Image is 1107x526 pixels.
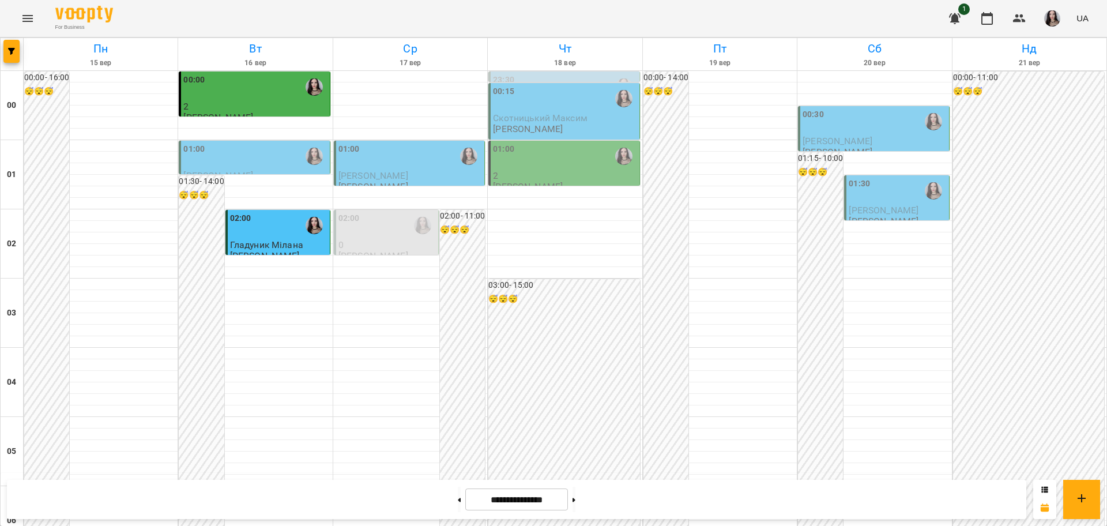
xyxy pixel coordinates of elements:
img: Габорак Галина [925,113,942,130]
h6: 😴😴😴 [643,85,688,98]
label: 02:00 [338,212,360,225]
img: Габорак Галина [306,217,323,234]
h6: 00:00 - 14:00 [643,72,688,84]
label: 23:30 [493,74,514,87]
span: [PERSON_NAME] [183,170,253,181]
span: 1 [958,3,970,15]
span: [PERSON_NAME] [849,205,918,216]
h6: 04 [7,376,16,389]
label: 00:00 [183,74,205,87]
label: 00:15 [493,85,514,98]
label: 02:00 [230,212,251,225]
img: 23d2127efeede578f11da5c146792859.jpg [1044,10,1060,27]
h6: 01 [7,168,16,181]
h6: Пн [25,40,176,58]
h6: 21 вер [954,58,1105,69]
h6: 03 [7,307,16,320]
p: 2 [493,171,637,181]
h6: 05 [7,445,16,458]
img: Габорак Галина [306,148,323,165]
p: [PERSON_NAME] [230,251,300,261]
h6: Пт [645,40,795,58]
img: Габорак Галина [615,78,632,96]
h6: Чт [490,40,640,58]
h6: 00 [7,99,16,112]
h6: 😴😴😴 [798,166,843,179]
h6: 02 [7,238,16,250]
button: UA [1072,7,1093,29]
p: [PERSON_NAME] [493,124,563,134]
h6: 00:00 - 11:00 [953,72,1104,84]
label: 00:30 [803,108,824,121]
p: [PERSON_NAME] [338,251,408,261]
h6: 😴😴😴 [488,293,639,306]
p: 0 [338,240,436,250]
img: Габорак Галина [615,90,632,107]
label: 01:00 [493,143,514,156]
h6: 18 вер [490,58,640,69]
span: For Business [55,24,113,31]
img: Габорак Галина [925,182,942,200]
span: Скотницький Максим [493,112,588,123]
h6: Вт [180,40,330,58]
span: [PERSON_NAME] [803,136,872,146]
img: Габорак Галина [414,217,431,234]
p: [PERSON_NAME] [803,147,872,157]
label: 01:30 [849,178,870,190]
h6: 😴😴😴 [440,224,485,236]
img: Voopty Logo [55,6,113,22]
h6: 00:00 - 16:00 [24,72,69,84]
span: [PERSON_NAME] [338,170,408,181]
h6: 😴😴😴 [953,85,1104,98]
h6: 03:00 - 15:00 [488,279,639,292]
img: Габорак Галина [615,148,632,165]
h6: 😴😴😴 [179,189,224,202]
p: [PERSON_NAME] [183,112,253,122]
span: Гладуник Мілана [230,239,303,250]
h6: 16 вер [180,58,330,69]
p: [PERSON_NAME] [849,216,918,226]
h6: 20 вер [799,58,950,69]
p: 2 [183,102,327,111]
button: Menu [14,5,42,32]
h6: 17 вер [335,58,485,69]
h6: 19 вер [645,58,795,69]
h6: 01:15 - 10:00 [798,152,843,165]
label: 01:00 [183,143,205,156]
h6: 02:00 - 11:00 [440,210,485,223]
h6: 😴😴😴 [24,85,69,98]
p: [PERSON_NAME] [493,182,563,191]
h6: 15 вер [25,58,176,69]
h6: 01:30 - 14:00 [179,175,224,188]
label: 01:00 [338,143,360,156]
p: [PERSON_NAME] [338,182,408,191]
img: Габорак Галина [460,148,477,165]
h6: Сб [799,40,950,58]
h6: Ср [335,40,485,58]
img: Габорак Галина [306,78,323,96]
h6: Нд [954,40,1105,58]
span: UA [1076,12,1089,24]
